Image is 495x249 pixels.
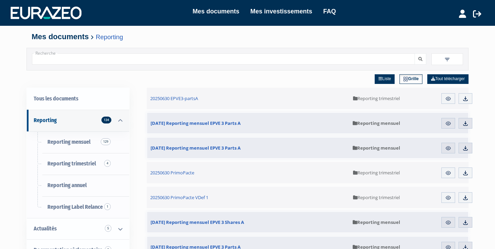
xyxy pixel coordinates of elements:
a: Reporting annuel [27,175,129,196]
a: Tous les documents [27,88,129,110]
span: Reporting mensuel [353,145,400,151]
img: download.svg [462,170,469,176]
img: download.svg [462,219,469,226]
span: Reporting trimestriel [353,194,400,201]
span: Actualités [34,225,57,232]
span: 5 [105,225,111,232]
input: Recherche [32,53,415,65]
span: 1 [104,203,111,210]
span: 20250630 EPVE3-partsA [150,95,198,101]
span: Reporting trimestriel [353,95,400,101]
a: [DATE] Reporting mensuel EPVE 3 Parts A [147,113,349,133]
img: download.svg [462,195,469,201]
span: Reporting mensuel [353,120,400,126]
a: Mes investissements [250,7,312,16]
a: Grille [399,74,422,84]
img: 1732889491-logotype_eurazeo_blanc_rvb.png [11,7,81,19]
a: Mes documents [192,7,239,16]
span: 20250630 PrimoPacte VDef 1 [150,194,208,201]
img: eye.svg [445,219,451,226]
a: FAQ [323,7,336,16]
img: eye.svg [445,195,451,201]
img: filter.svg [444,56,450,63]
span: Reporting trimestriel [47,160,96,167]
img: eye.svg [445,145,451,151]
img: download.svg [462,96,469,102]
a: Reporting [96,33,123,41]
a: 20250630 PrimoPacte VDef 1 [147,187,350,208]
a: Reporting 134 [27,110,129,131]
span: 129 [101,138,111,145]
span: 4 [104,160,111,167]
a: Reporting Label Relance1 [27,196,129,218]
span: 134 [101,117,111,123]
img: eye.svg [445,96,451,102]
a: [DATE] Reporting mensuel EPVE 3 Parts A [147,138,349,158]
img: eye.svg [445,170,451,176]
a: 20250630 EPVE3-partsA [147,88,350,109]
img: grid.svg [403,77,408,82]
a: Reporting mensuel129 [27,131,129,153]
a: Liste [375,74,395,84]
span: [DATE] Reporting mensuel EPVE 3 Parts A [151,120,241,126]
a: [DATE] Reporting mensuel EPVE 3 Shares A [147,212,349,232]
span: [DATE] Reporting mensuel EPVE 3 Parts A [151,145,241,151]
span: Reporting [34,117,57,123]
img: eye.svg [445,120,451,127]
a: 20250630 PrimoPacte [147,162,350,183]
img: download.svg [462,120,469,127]
img: download.svg [462,145,469,151]
a: Tout télécharger [427,74,469,84]
h4: Mes documents [32,33,463,41]
span: Reporting mensuel [47,139,90,145]
a: Actualités 5 [27,218,129,240]
span: Reporting mensuel [353,219,400,225]
span: 20250630 PrimoPacte [150,170,194,176]
span: Reporting annuel [47,182,87,188]
span: Reporting trimestriel [353,170,400,176]
span: [DATE] Reporting mensuel EPVE 3 Shares A [151,219,244,225]
a: Reporting trimestriel4 [27,153,129,175]
span: Reporting Label Relance [47,204,103,210]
